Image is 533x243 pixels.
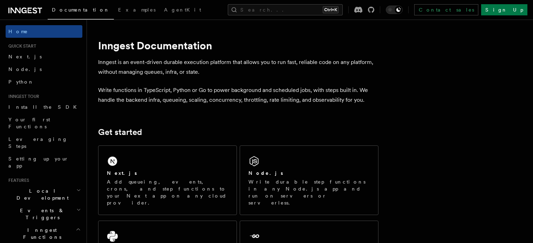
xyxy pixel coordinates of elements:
[6,94,39,99] span: Inngest tour
[6,101,82,113] a: Install the SDK
[164,7,201,13] span: AgentKit
[98,145,237,215] a: Next.jsAdd queueing, events, crons, and step functions to your Next app on any cloud provider.
[248,170,283,177] h2: Node.js
[8,28,28,35] span: Home
[8,66,42,72] span: Node.js
[6,133,82,152] a: Leveraging Steps
[228,4,343,15] button: Search...Ctrl+K
[8,136,68,149] span: Leveraging Steps
[160,2,205,19] a: AgentKit
[98,57,378,77] p: Inngest is an event-driven durable execution platform that allows you to run fast, reliable code ...
[323,6,339,13] kbd: Ctrl+K
[240,145,378,215] a: Node.jsWrite durable step functions in any Node.js app and run on servers or serverless.
[6,50,82,63] a: Next.js
[6,25,82,38] a: Home
[98,127,142,137] a: Get started
[6,178,29,183] span: Features
[414,4,478,15] a: Contact sales
[6,63,82,76] a: Node.js
[6,76,82,88] a: Python
[6,207,76,221] span: Events & Triggers
[248,178,370,206] p: Write durable step functions in any Node.js app and run on servers or serverless.
[6,187,76,201] span: Local Development
[6,204,82,224] button: Events & Triggers
[8,79,34,85] span: Python
[6,227,76,241] span: Inngest Functions
[6,185,82,204] button: Local Development
[481,4,527,15] a: Sign Up
[6,43,36,49] span: Quick start
[107,178,228,206] p: Add queueing, events, crons, and step functions to your Next app on any cloud provider.
[8,117,50,129] span: Your first Functions
[118,7,156,13] span: Examples
[8,54,42,59] span: Next.js
[8,156,69,169] span: Setting up your app
[6,152,82,172] a: Setting up your app
[8,104,81,110] span: Install the SDK
[98,85,378,105] p: Write functions in TypeScript, Python or Go to power background and scheduled jobs, with steps bu...
[114,2,160,19] a: Examples
[6,113,82,133] a: Your first Functions
[98,39,378,52] h1: Inngest Documentation
[107,170,137,177] h2: Next.js
[386,6,403,14] button: Toggle dark mode
[52,7,110,13] span: Documentation
[48,2,114,20] a: Documentation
